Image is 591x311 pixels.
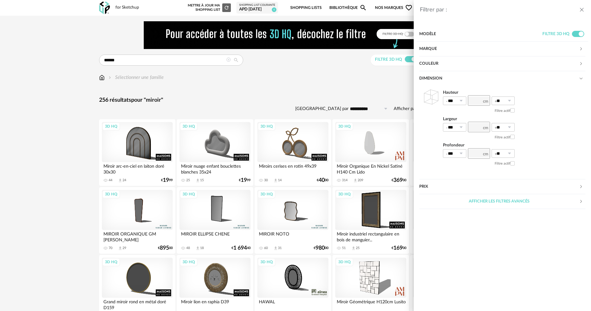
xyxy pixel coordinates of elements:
button: close drawer [579,6,585,14]
div: Marque [419,42,579,56]
label: Filtre actif [495,158,515,168]
label: Filtre actif [495,132,515,142]
div: Marque [419,42,585,56]
label: Largeur [443,116,515,123]
div: Couleur [419,56,579,71]
div: Dimension [419,71,579,86]
div: Prix [419,179,579,194]
div: Dimension [419,71,585,86]
div: Afficher les filtres avancés [419,194,579,209]
label: Filtre actif [495,106,515,116]
label: Hauteur [443,89,515,96]
label: Profondeur [443,142,515,149]
div: Couleur [419,56,585,71]
span: Filtre 3D HQ [542,32,569,36]
div: Filtrer par : [420,6,579,14]
div: Prix [419,179,585,194]
div: Modèle [419,27,542,42]
div: Dimension [419,86,585,179]
div: Afficher les filtres avancés [419,194,585,209]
